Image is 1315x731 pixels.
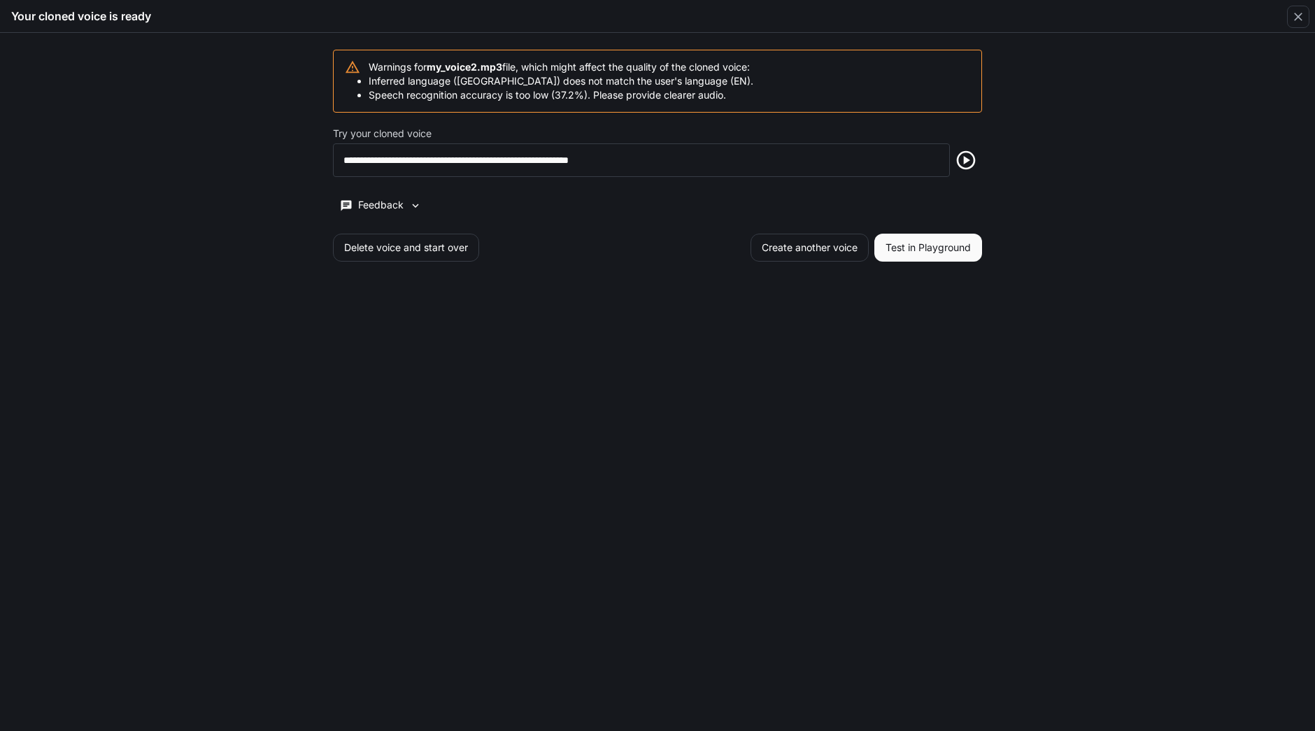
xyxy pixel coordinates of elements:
[369,88,753,102] li: Speech recognition accuracy is too low (37.2%). Please provide clearer audio.
[751,234,869,262] button: Create another voice
[333,234,479,262] button: Delete voice and start over
[333,194,428,217] button: Feedback
[369,74,753,88] li: Inferred language ([GEOGRAPHIC_DATA]) does not match the user's language (EN).
[427,61,502,73] b: my_voice2.mp3
[11,8,151,24] h5: Your cloned voice is ready
[333,129,432,139] p: Try your cloned voice
[369,55,753,108] div: Warnings for file, which might affect the quality of the cloned voice:
[874,234,982,262] button: Test in Playground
